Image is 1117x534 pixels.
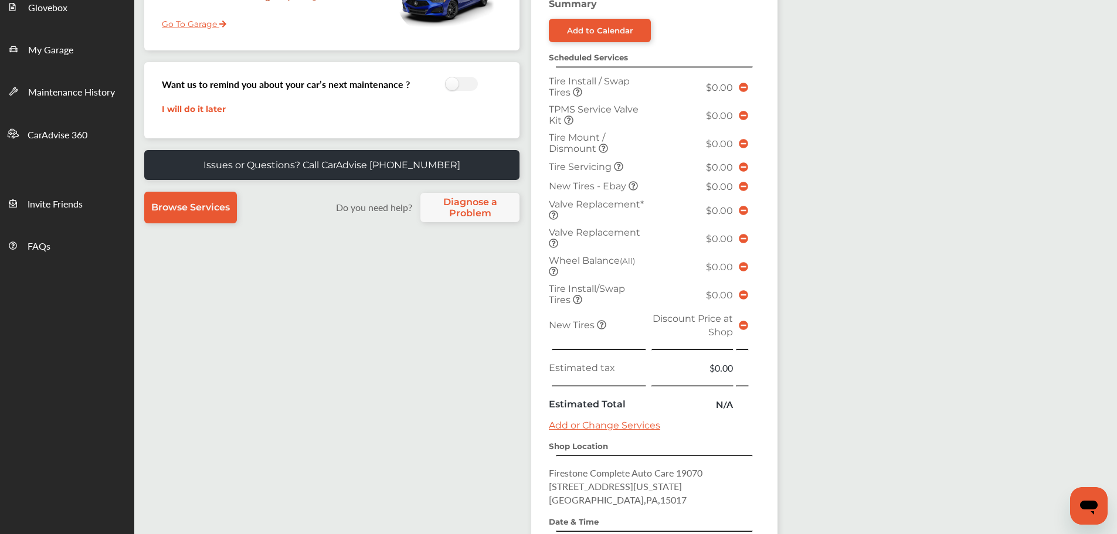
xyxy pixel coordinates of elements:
[706,261,733,273] span: $0.00
[549,517,599,526] strong: Date & Time
[162,77,410,91] h3: Want us to remind you about your car’s next maintenance ?
[706,290,733,301] span: $0.00
[330,200,417,214] label: Do you need help?
[153,10,226,32] a: Go To Garage
[546,394,649,414] td: Estimated Total
[28,128,87,143] span: CarAdvise 360
[706,205,733,216] span: $0.00
[420,193,520,222] a: Diagnose a Problem
[28,1,67,16] span: Glovebox
[549,104,639,126] span: TPMS Service Valve Kit
[549,53,628,62] strong: Scheduled Services
[144,192,237,223] a: Browse Services
[426,196,514,219] span: Diagnose a Problem
[706,138,733,149] span: $0.00
[706,162,733,173] span: $0.00
[203,159,460,171] p: Issues or Questions? Call CarAdvise [PHONE_NUMBER]
[144,150,520,180] a: Issues or Questions? Call CarAdvise [PHONE_NUMBER]
[549,161,614,172] span: Tire Servicing
[1070,487,1108,525] iframe: Button to launch messaging window
[546,358,649,377] td: Estimated tax
[549,441,608,451] strong: Shop Location
[549,181,629,192] span: New Tires - Ebay
[567,26,633,35] div: Add to Calendar
[549,199,644,210] span: Valve Replacement*
[549,132,605,154] span: Tire Mount / Dismount
[1,28,134,70] a: My Garage
[1,70,134,112] a: Maintenance History
[620,256,635,266] small: (All)
[706,181,733,192] span: $0.00
[706,233,733,244] span: $0.00
[706,82,733,93] span: $0.00
[549,76,630,98] span: Tire Install / Swap Tires
[549,479,682,493] span: [STREET_ADDRESS][US_STATE]
[151,202,230,213] span: Browse Services
[549,227,640,238] span: Valve Replacement
[649,358,736,377] td: $0.00
[28,239,50,254] span: FAQs
[649,394,736,414] td: N/A
[549,19,651,42] a: Add to Calendar
[549,493,687,506] span: [GEOGRAPHIC_DATA] , PA , 15017
[28,197,83,212] span: Invite Friends
[28,43,73,58] span: My Garage
[706,110,733,121] span: $0.00
[549,319,597,331] span: New Tires
[549,420,660,431] a: Add or Change Services
[28,85,115,100] span: Maintenance History
[549,466,702,479] span: Firestone Complete Auto Care 19070
[549,255,635,266] span: Wheel Balance
[653,313,733,338] span: Discount Price at Shop
[162,104,226,114] a: I will do it later
[549,283,625,305] span: Tire Install/Swap Tires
